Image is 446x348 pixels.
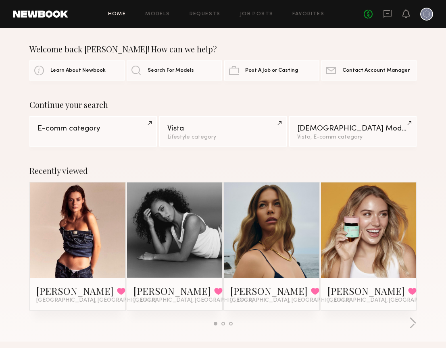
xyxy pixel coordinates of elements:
div: Recently viewed [29,166,417,176]
a: VistaLifestyle category [159,116,287,147]
div: E-comm category [38,125,149,133]
div: Welcome back [PERSON_NAME]! How can we help? [29,44,417,54]
span: [GEOGRAPHIC_DATA], [GEOGRAPHIC_DATA] [133,297,254,304]
a: [PERSON_NAME] [36,284,114,297]
div: Continue your search [29,100,417,110]
div: Vista [167,125,279,133]
a: [PERSON_NAME] [327,284,405,297]
a: Favorites [292,12,324,17]
a: [PERSON_NAME] [230,284,308,297]
span: [GEOGRAPHIC_DATA], [GEOGRAPHIC_DATA] [36,297,156,304]
div: Lifestyle category [167,135,279,140]
span: Post A Job or Casting [245,68,298,73]
span: Contact Account Manager [342,68,410,73]
a: Job Posts [240,12,273,17]
a: Learn About Newbook [29,60,125,81]
div: Vista, E-comm category [297,135,408,140]
div: [DEMOGRAPHIC_DATA] Models [297,125,408,133]
a: Requests [190,12,221,17]
a: Contact Account Manager [321,60,417,81]
span: [GEOGRAPHIC_DATA], [GEOGRAPHIC_DATA] [230,297,350,304]
span: Search For Models [148,68,194,73]
a: E-comm category [29,116,157,147]
a: Post A Job or Casting [224,60,319,81]
span: Learn About Newbook [50,68,106,73]
a: [DEMOGRAPHIC_DATA] ModelsVista, E-comm category [289,116,417,147]
a: [PERSON_NAME] [133,284,211,297]
a: Search For Models [127,60,222,81]
a: Models [145,12,170,17]
a: Home [108,12,126,17]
